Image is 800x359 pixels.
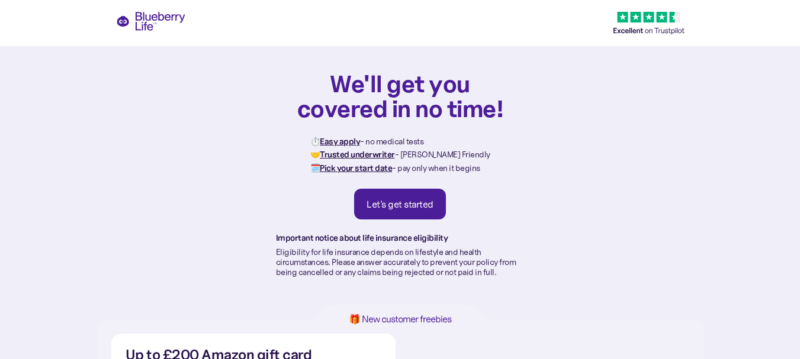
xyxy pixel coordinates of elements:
strong: Easy apply [320,136,360,147]
p: Eligibility for life insurance depends on lifestyle and health circumstances. Please answer accur... [276,247,525,277]
strong: Trusted underwriter [320,149,395,160]
h1: 🎁 New customer freebies [330,314,470,324]
strong: Important notice about life insurance eligibility [276,232,448,243]
a: Let's get started [354,189,446,219]
div: Let's get started [367,198,433,210]
strong: Pick your start date [320,163,392,173]
h1: We'll get you covered in no time! [297,71,504,121]
p: ⏱️ - no medical tests 🤝 - [PERSON_NAME] Friendly 🗓️ - pay only when it begins [310,135,490,174]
